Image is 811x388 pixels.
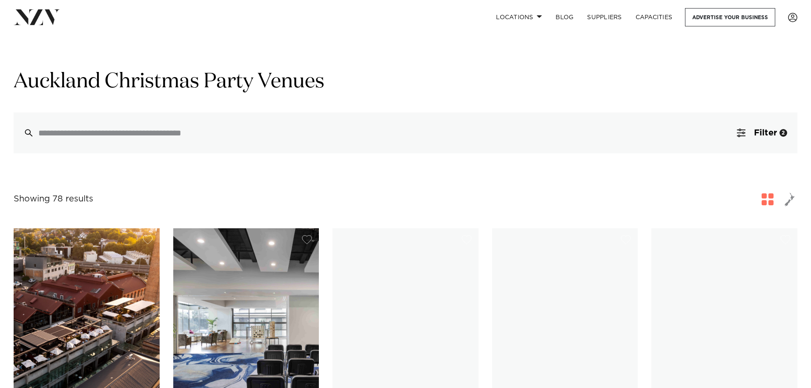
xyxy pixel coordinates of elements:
a: BLOG [549,8,580,26]
a: SUPPLIERS [580,8,628,26]
h1: Auckland Christmas Party Venues [14,69,797,95]
a: Locations [489,8,549,26]
div: 2 [779,129,787,137]
span: Filter [754,129,777,137]
div: Showing 78 results [14,193,93,206]
a: Advertise your business [685,8,775,26]
button: Filter2 [727,112,797,153]
a: Capacities [629,8,679,26]
img: nzv-logo.png [14,9,60,25]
